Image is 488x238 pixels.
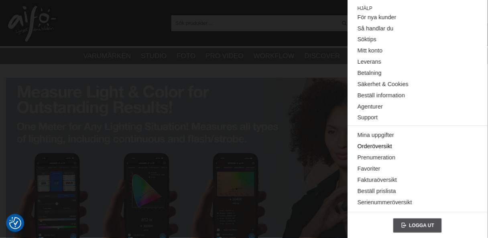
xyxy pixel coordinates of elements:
a: Studio [141,51,167,61]
a: Beställ information [358,90,478,101]
a: Så handlar du [358,23,478,34]
a: Foto [177,51,195,61]
button: Samtyckesinställningar [9,216,21,230]
a: Logga ut [393,218,442,233]
a: Mina uppgifter [358,130,478,141]
a: Workflow [254,51,295,61]
a: Agenturer [358,101,478,113]
img: Revisit consent button [9,217,21,229]
a: Mitt konto [358,45,478,56]
a: Leverans [358,56,478,68]
a: Serienummeröversikt [358,197,478,208]
a: Support [358,112,478,123]
a: Betalning [358,68,478,79]
a: Favoriter [358,163,478,175]
a: Säkerhet & Cookies [358,79,478,90]
img: logo.png [8,6,56,42]
a: Prenumeration [358,152,478,163]
span: Logga ut [409,223,434,228]
a: Orderöversikt [358,141,478,152]
a: Varumärken [83,51,131,61]
span: Hjälp [358,5,478,12]
input: Sök produkter ... [171,17,337,29]
a: Söktips [358,34,478,45]
a: Fakturaöversikt [358,175,478,186]
a: Beställ prislista [358,186,478,197]
a: Discover [305,51,340,61]
a: För nya kunder [358,12,478,23]
a: Pro Video [205,51,243,61]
